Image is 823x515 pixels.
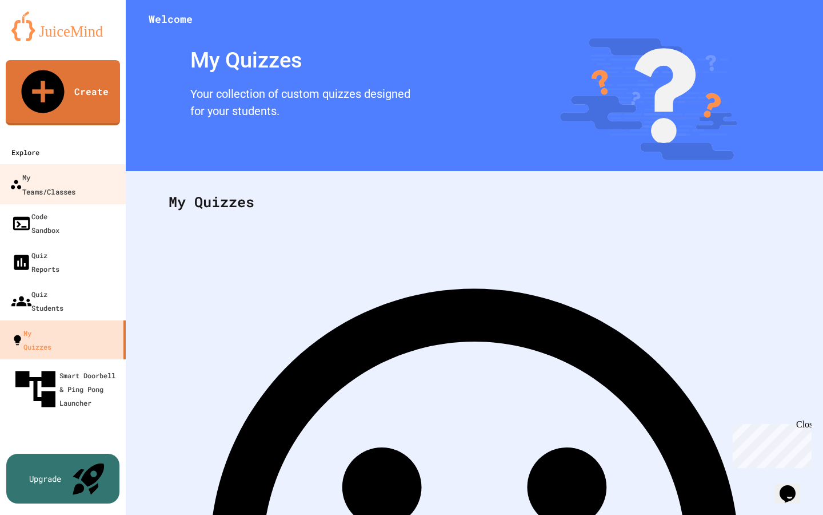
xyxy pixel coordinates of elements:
div: Explore [11,145,39,159]
iframe: chat widget [728,419,812,468]
div: Quiz Students [11,287,63,315]
img: logo-orange.svg [11,11,114,41]
div: Quiz Reports [11,248,59,276]
div: My Quizzes [11,326,51,354]
div: My Quizzes [157,180,792,224]
div: Upgrade [29,473,61,485]
div: Code Sandbox [11,209,59,237]
img: banner-image-my-quizzes.png [560,38,738,160]
a: Create [6,60,120,125]
div: My Quizzes [185,38,416,82]
div: Smart Doorbell & Ping Pong Launcher [11,365,121,413]
div: My Teams/Classes [10,170,75,198]
iframe: chat widget [775,469,812,504]
div: Chat with us now!Close [5,5,79,73]
div: Your collection of custom quizzes designed for your students. [185,82,416,125]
